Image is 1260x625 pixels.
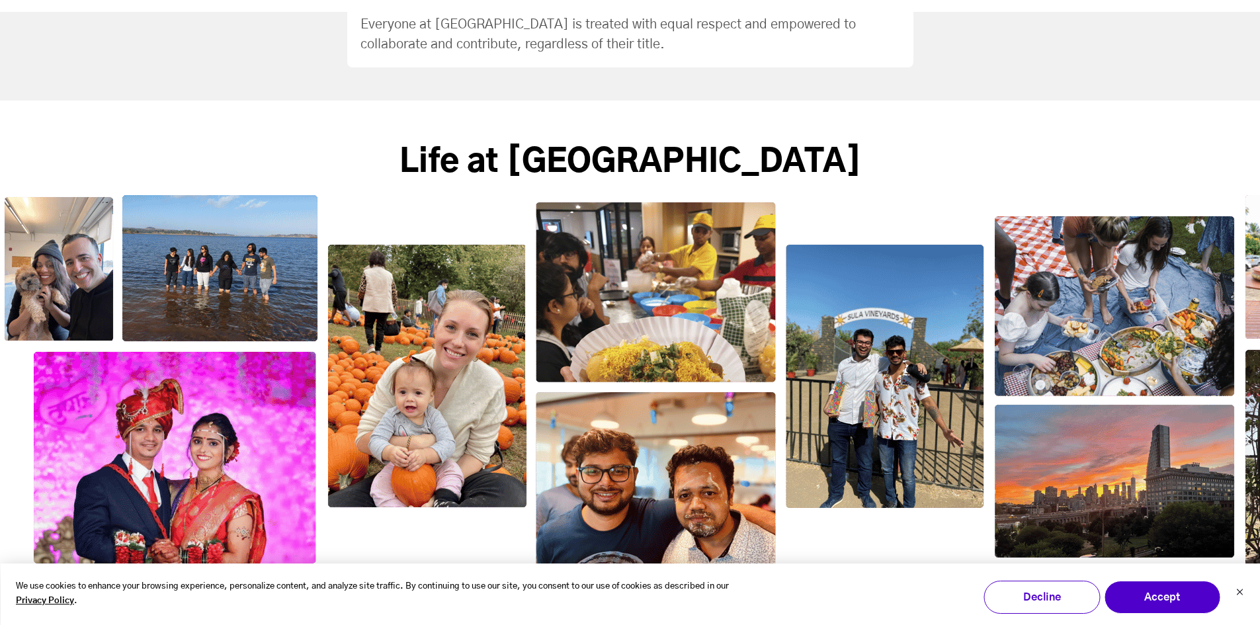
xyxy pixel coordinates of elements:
button: Dismiss cookie banner [1236,587,1243,601]
p: We use cookies to enhance your browsing experience, personalize content, and analyze site traffic... [16,579,740,610]
button: Decline [984,581,1100,614]
button: Accept [1104,581,1220,614]
a: Privacy Policy [16,594,74,609]
div: Everyone at [GEOGRAPHIC_DATA] is treated with equal respect and empowered to collaborate and cont... [360,15,900,54]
